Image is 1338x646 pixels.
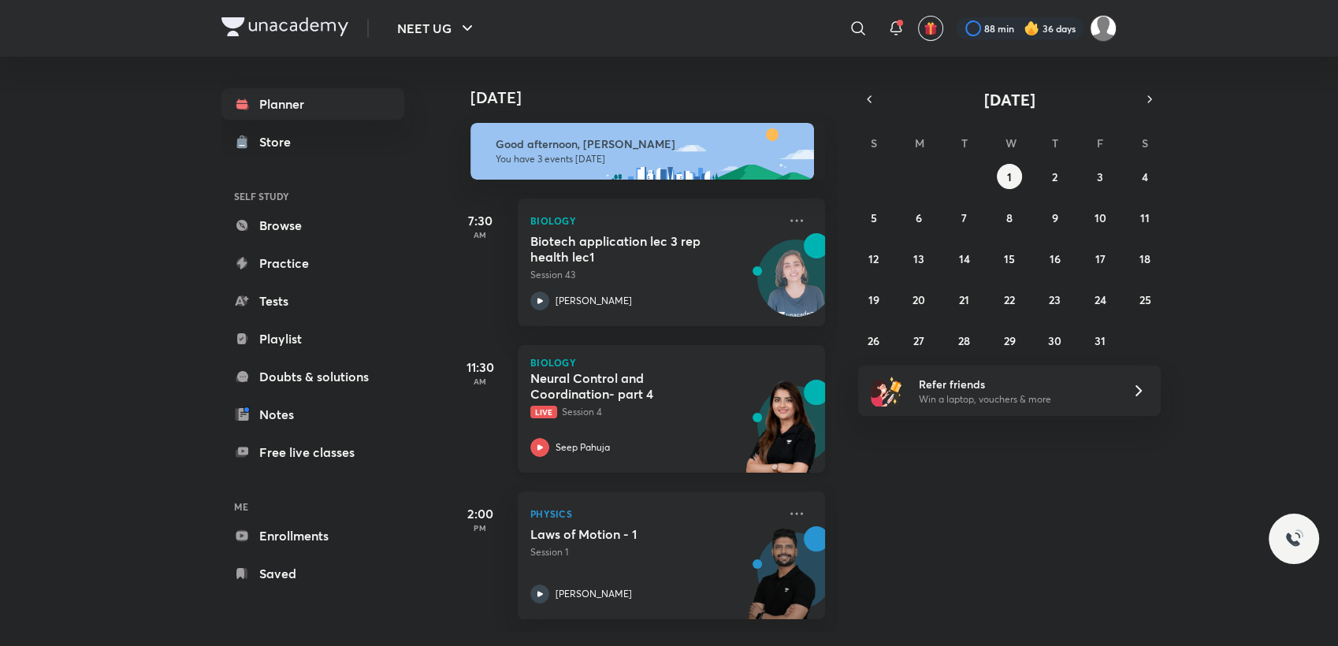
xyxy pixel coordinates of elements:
button: October 20, 2025 [906,287,931,312]
button: October 16, 2025 [1042,246,1067,271]
button: October 13, 2025 [906,246,931,271]
p: Session 43 [530,268,778,282]
abbr: October 4, 2025 [1142,169,1148,184]
button: October 28, 2025 [952,328,977,353]
p: Physics [530,504,778,523]
button: NEET UG [388,13,486,44]
img: unacademy [738,380,825,488]
p: You have 3 events [DATE] [496,153,800,165]
h5: 2:00 [448,504,511,523]
abbr: October 17, 2025 [1095,251,1105,266]
abbr: October 29, 2025 [1003,333,1015,348]
h6: Good afternoon, [PERSON_NAME] [496,137,800,151]
h6: SELF STUDY [221,183,404,210]
button: October 25, 2025 [1132,287,1158,312]
abbr: October 24, 2025 [1094,292,1106,307]
abbr: October 8, 2025 [1006,210,1013,225]
button: October 6, 2025 [906,205,931,230]
p: Win a laptop, vouchers & more [919,392,1113,407]
abbr: October 21, 2025 [959,292,969,307]
abbr: October 22, 2025 [1004,292,1015,307]
h5: Laws of Motion - 1 [530,526,727,542]
button: October 9, 2025 [1042,205,1067,230]
p: Session 4 [530,405,778,419]
h5: Biotech application lec 3 rep health lec1 [530,233,727,265]
h5: 11:30 [448,358,511,377]
abbr: October 5, 2025 [871,210,877,225]
button: October 11, 2025 [1132,205,1158,230]
abbr: October 3, 2025 [1097,169,1103,184]
button: October 29, 2025 [997,328,1022,353]
abbr: Wednesday [1005,136,1017,150]
button: October 21, 2025 [952,287,977,312]
abbr: October 13, 2025 [913,251,924,266]
a: Saved [221,558,404,589]
button: October 8, 2025 [997,205,1022,230]
p: PM [448,523,511,533]
button: October 17, 2025 [1087,246,1113,271]
img: referral [871,375,902,407]
p: AM [448,230,511,239]
abbr: October 28, 2025 [958,333,970,348]
button: October 15, 2025 [997,246,1022,271]
h6: ME [221,493,404,520]
button: October 7, 2025 [952,205,977,230]
button: October 5, 2025 [861,205,886,230]
button: October 31, 2025 [1087,328,1113,353]
button: October 30, 2025 [1042,328,1067,353]
img: afternoon [470,123,814,180]
p: Biology [530,358,812,367]
abbr: October 9, 2025 [1051,210,1057,225]
abbr: October 26, 2025 [868,333,879,348]
img: ttu [1284,529,1303,548]
p: Session 1 [530,545,778,559]
button: [DATE] [880,88,1139,110]
a: Notes [221,399,404,430]
button: October 19, 2025 [861,287,886,312]
img: Payal [1090,15,1117,42]
abbr: October 2, 2025 [1052,169,1057,184]
button: October 2, 2025 [1042,164,1067,189]
abbr: October 1, 2025 [1007,169,1012,184]
abbr: October 15, 2025 [1004,251,1015,266]
button: October 3, 2025 [1087,164,1113,189]
abbr: October 6, 2025 [916,210,922,225]
img: Avatar [758,248,834,324]
p: AM [448,377,511,386]
h5: 7:30 [448,211,511,230]
p: [PERSON_NAME] [556,587,632,601]
img: streak [1024,20,1039,36]
span: Live [530,406,557,418]
img: unacademy [738,526,825,635]
button: October 4, 2025 [1132,164,1158,189]
a: Company Logo [221,17,348,40]
abbr: October 14, 2025 [959,251,970,266]
p: [PERSON_NAME] [556,294,632,308]
abbr: October 30, 2025 [1048,333,1061,348]
h5: Neural Control and Coordination- part 4 [530,370,727,402]
abbr: October 7, 2025 [961,210,967,225]
button: October 23, 2025 [1042,287,1067,312]
div: Store [259,132,300,151]
h4: [DATE] [470,88,841,107]
abbr: October 31, 2025 [1095,333,1106,348]
abbr: October 18, 2025 [1139,251,1150,266]
button: October 22, 2025 [997,287,1022,312]
a: Store [221,126,404,158]
button: October 26, 2025 [861,328,886,353]
abbr: Thursday [1051,136,1057,150]
a: Free live classes [221,436,404,468]
a: Practice [221,247,404,279]
h6: Refer friends [919,376,1113,392]
img: Company Logo [221,17,348,36]
button: October 24, 2025 [1087,287,1113,312]
abbr: October 12, 2025 [868,251,879,266]
a: Doubts & solutions [221,361,404,392]
p: Seep Pahuja [556,440,610,455]
p: Biology [530,211,778,230]
abbr: Friday [1097,136,1103,150]
a: Browse [221,210,404,241]
img: avatar [924,21,938,35]
abbr: October 10, 2025 [1094,210,1106,225]
abbr: October 20, 2025 [912,292,925,307]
